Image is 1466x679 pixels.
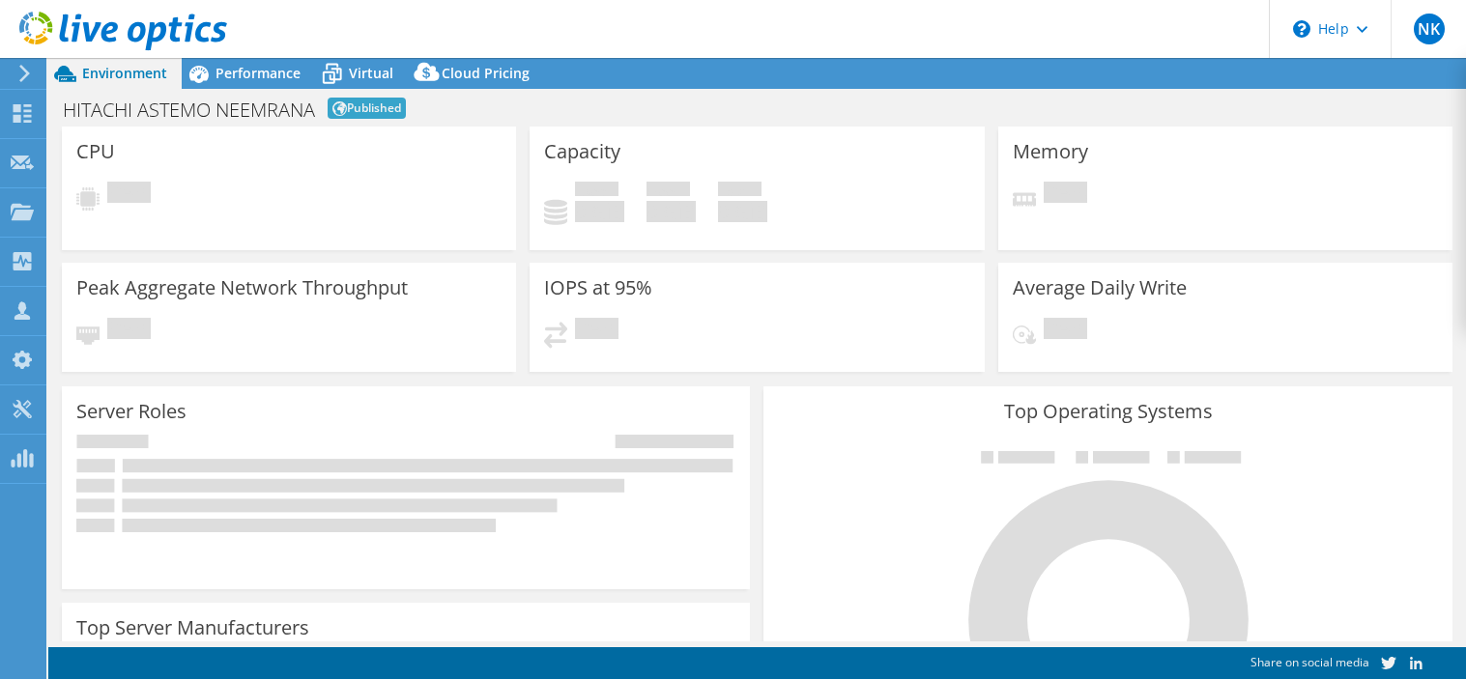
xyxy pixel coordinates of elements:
h1: HITACHI ASTEMO NEEMRANA [63,100,315,120]
h3: CPU [76,141,115,162]
h3: Top Server Manufacturers [76,617,309,638]
h3: Memory [1013,141,1088,162]
h3: Average Daily Write [1013,277,1187,298]
span: Pending [107,318,151,344]
h3: IOPS at 95% [544,277,652,298]
span: Environment [82,64,167,82]
span: Share on social media [1250,654,1369,670]
span: Virtual [349,64,393,82]
h3: Server Roles [76,401,187,422]
span: Total [718,182,762,201]
span: NK [1414,14,1445,44]
h3: Top Operating Systems [778,401,1437,422]
span: Pending [107,182,151,208]
span: Performance [216,64,301,82]
h3: Peak Aggregate Network Throughput [76,277,408,298]
span: Pending [575,318,618,344]
span: Pending [1044,182,1087,208]
span: Used [575,182,618,201]
h3: Capacity [544,141,620,162]
h4: 0 GiB [575,201,624,222]
span: Published [328,98,406,119]
h4: 0 GiB [718,201,767,222]
svg: \n [1293,20,1310,38]
span: Cloud Pricing [442,64,530,82]
span: Free [647,182,690,201]
h4: 0 GiB [647,201,696,222]
span: Pending [1044,318,1087,344]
